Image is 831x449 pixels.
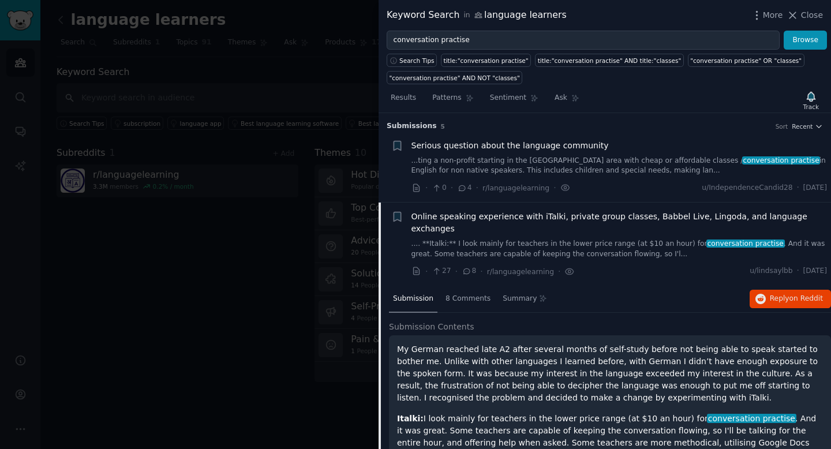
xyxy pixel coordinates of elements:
span: Summary [503,294,537,304]
span: [DATE] [803,183,827,193]
a: "conversation practise" OR "classes" [688,54,804,67]
a: title:"conversation practise" [441,54,531,67]
button: Browse [784,31,827,50]
div: Sort [776,122,788,130]
div: title:"conversation practise" [444,57,529,65]
span: u/lindsaylbb [750,266,792,276]
span: 5 [441,123,445,130]
span: · [797,266,799,276]
span: 8 Comments [446,294,491,304]
span: on Reddit [789,294,823,302]
button: More [751,9,783,21]
span: · [455,265,458,278]
button: Close [787,9,823,21]
a: Serious question about the language community [411,140,609,152]
a: "conversation practise" AND NOT "classes" [387,71,522,84]
span: Search Tips [399,57,435,65]
span: 4 [457,183,471,193]
span: [DATE] [803,266,827,276]
span: Patterns [432,93,461,103]
button: Recent [792,122,823,130]
span: 27 [432,266,451,276]
span: · [425,182,428,194]
span: u/IndependenceCandid28 [702,183,792,193]
a: .... **Italki:** I look mainly for teachers in the lower price range (at $10 an hour) forconversa... [411,239,828,259]
a: Results [387,89,420,113]
a: Sentiment [486,89,542,113]
span: Submission Contents [389,321,474,333]
span: Submission [393,294,433,304]
a: Ask [551,89,583,113]
div: "conversation practise" AND NOT "classes" [390,74,520,82]
span: · [480,265,482,278]
div: title:"conversation practise" AND title:"classes" [538,57,682,65]
span: More [763,9,783,21]
span: 0 [432,183,446,193]
span: Reply [770,294,823,304]
span: conversation practise [742,156,821,164]
a: Online speaking experience with iTalki, private group classes, Babbel Live, Lingoda, and language... [411,211,828,235]
span: conversation practise [707,414,796,423]
span: · [553,182,556,194]
p: My German reached late A2 after several months of self-study before not being able to speak start... [397,343,823,404]
span: r/languagelearning [487,268,554,276]
span: · [425,265,428,278]
div: "conversation practise" OR "classes" [690,57,802,65]
div: Track [803,103,819,111]
button: Search Tips [387,54,437,67]
button: Track [799,88,823,113]
a: title:"conversation practise" AND title:"classes" [535,54,684,67]
span: · [558,265,560,278]
span: Submission s [387,121,437,132]
span: Recent [792,122,813,130]
span: 8 [462,266,476,276]
span: in [463,10,470,21]
span: r/languagelearning [482,184,549,192]
a: Patterns [428,89,477,113]
button: Replyon Reddit [750,290,831,308]
strong: Italki: [397,414,424,423]
span: Results [391,93,416,103]
span: · [451,182,453,194]
span: Close [801,9,823,21]
div: Keyword Search language learners [387,8,567,23]
span: · [476,182,478,194]
span: conversation practise [706,240,785,248]
a: ...ting a non-profit starting in the [GEOGRAPHIC_DATA] area with cheap or affordable classes /con... [411,156,828,176]
input: Try a keyword related to your business [387,31,780,50]
span: · [797,183,799,193]
span: Sentiment [490,93,526,103]
span: Ask [555,93,567,103]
